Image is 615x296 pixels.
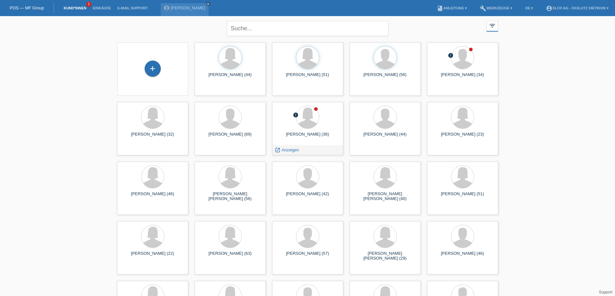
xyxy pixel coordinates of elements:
[200,251,261,261] div: [PERSON_NAME] (63)
[599,290,612,294] a: Support
[122,191,183,202] div: [PERSON_NAME] (46)
[171,5,205,10] a: [PERSON_NAME]
[89,6,114,10] a: Einkäufe
[60,6,89,10] a: Kund*innen
[293,112,299,119] div: Zurückgewiesen
[122,132,183,142] div: [PERSON_NAME] (32)
[432,191,493,202] div: [PERSON_NAME] (51)
[200,72,261,82] div: [PERSON_NAME] (44)
[434,6,470,10] a: bookAnleitung ▾
[355,251,415,261] div: [PERSON_NAME] [PERSON_NAME] (29)
[480,5,486,12] i: build
[277,191,338,202] div: [PERSON_NAME] (42)
[10,5,44,10] a: POS — MF Group
[275,148,299,152] a: launch Anzeigen
[86,2,91,7] span: 2
[293,112,299,118] i: error
[114,6,151,10] a: E-Mail Support
[277,251,338,261] div: [PERSON_NAME] (57)
[206,2,210,6] a: close
[448,53,454,58] i: error
[522,6,536,10] a: DE ▾
[432,72,493,82] div: [PERSON_NAME] (34)
[355,132,415,142] div: [PERSON_NAME] (44)
[277,132,338,142] div: [PERSON_NAME] (36)
[145,63,160,74] div: Kund*in hinzufügen
[437,5,443,12] i: book
[200,132,261,142] div: [PERSON_NAME] (69)
[477,6,516,10] a: buildWerkzeuge ▾
[543,6,612,10] a: account_circleXLCH AG - XXXLutz Dietikon ▾
[355,191,415,202] div: [PERSON_NAME] [PERSON_NAME] (40)
[207,2,210,5] i: close
[432,251,493,261] div: [PERSON_NAME] (46)
[489,22,496,29] i: filter_list
[227,21,388,36] input: Suche...
[122,251,183,261] div: [PERSON_NAME] (22)
[355,72,415,82] div: [PERSON_NAME] (56)
[277,72,338,82] div: [PERSON_NAME] (51)
[200,191,261,202] div: [PERSON_NAME] [PERSON_NAME] (56)
[546,5,552,12] i: account_circle
[275,147,281,153] i: launch
[448,53,454,59] div: Zurückgewiesen
[432,132,493,142] div: [PERSON_NAME] (23)
[282,148,299,152] span: Anzeigen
